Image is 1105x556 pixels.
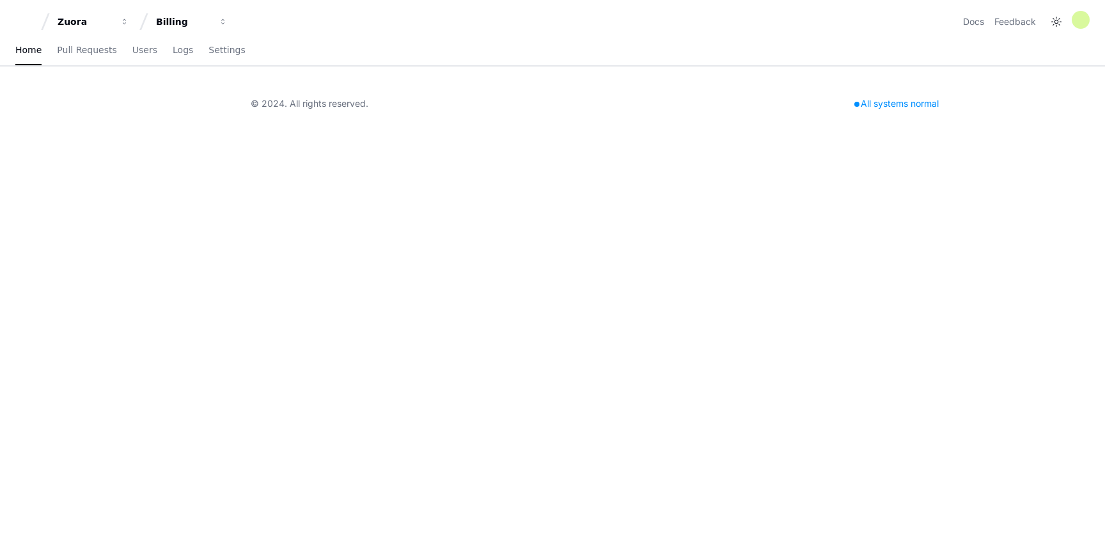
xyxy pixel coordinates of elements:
a: Home [15,36,42,65]
span: Pull Requests [57,46,116,54]
button: Billing [151,10,233,33]
span: Home [15,46,42,54]
a: Logs [173,36,193,65]
span: Settings [208,46,245,54]
div: All systems normal [847,95,946,113]
button: Feedback [994,15,1036,28]
button: Zuora [52,10,134,33]
span: Logs [173,46,193,54]
div: Zuora [58,15,113,28]
div: © 2024. All rights reserved. [251,97,368,110]
a: Pull Requests [57,36,116,65]
div: Billing [156,15,211,28]
a: Users [132,36,157,65]
a: Settings [208,36,245,65]
span: Users [132,46,157,54]
a: Docs [963,15,984,28]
